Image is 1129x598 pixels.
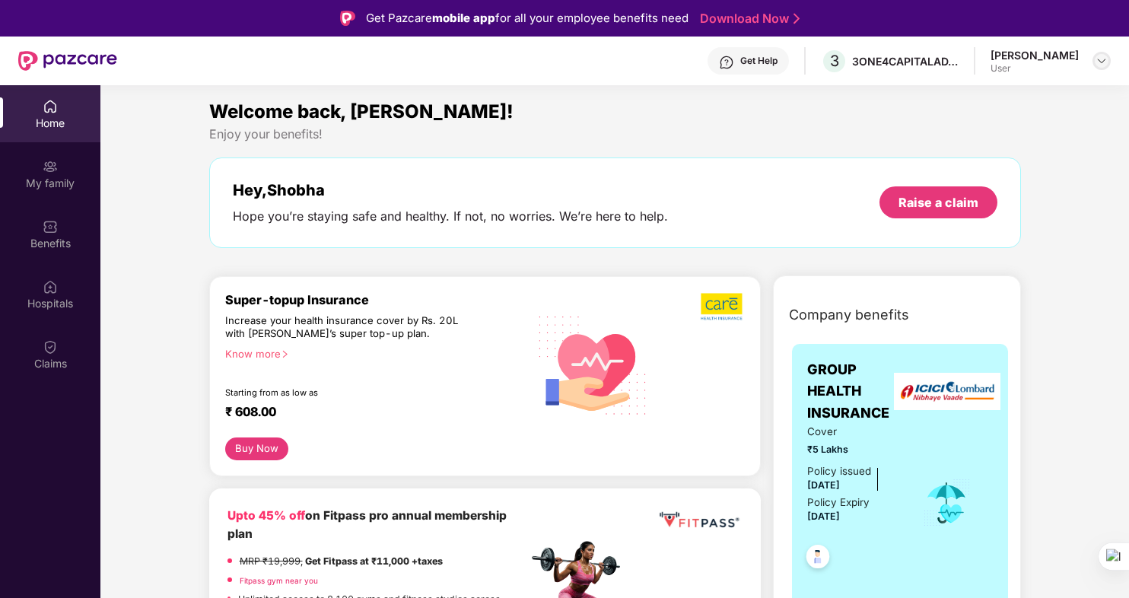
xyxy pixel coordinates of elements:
[922,478,972,528] img: icon
[528,298,658,431] img: svg+xml;base64,PHN2ZyB4bWxucz0iaHR0cDovL3d3dy53My5vcmcvMjAwMC9zdmciIHhtbG5zOnhsaW5rPSJodHRwOi8vd3...
[991,62,1079,75] div: User
[209,126,1021,142] div: Enjoy your benefits!
[225,348,519,358] div: Know more
[700,11,795,27] a: Download Now
[789,304,909,326] span: Company benefits
[43,159,58,174] img: svg+xml;base64,PHN2ZyB3aWR0aD0iMjAiIGhlaWdodD0iMjAiIHZpZXdCb3g9IjAgMCAyMCAyMCIgZmlsbD0ibm9uZSIgeG...
[225,437,288,460] button: Buy Now
[227,508,305,523] b: Upto 45% off
[43,219,58,234] img: svg+xml;base64,PHN2ZyBpZD0iQmVuZWZpdHMiIHhtbG5zPSJodHRwOi8vd3d3LnczLm9yZy8yMDAwL3N2ZyIgd2lkdGg9Ij...
[209,100,514,122] span: Welcome back, [PERSON_NAME]!
[807,359,902,424] span: GROUP HEALTH INSURANCE
[43,339,58,355] img: svg+xml;base64,PHN2ZyBpZD0iQ2xhaW0iIHhtbG5zPSJodHRwOi8vd3d3LnczLm9yZy8yMDAwL3N2ZyIgd2lkdGg9IjIwIi...
[807,442,902,457] span: ₹5 Lakhs
[432,11,495,25] strong: mobile app
[807,463,871,479] div: Policy issued
[852,54,959,68] div: 3ONE4CAPITALADVISORS LLP
[366,9,689,27] div: Get Pazcare for all your employee benefits need
[281,350,289,358] span: right
[225,314,463,341] div: Increase your health insurance cover by Rs. 20L with [PERSON_NAME]’s super top-up plan.
[807,511,840,522] span: [DATE]
[240,555,303,567] del: MRP ₹19,999,
[305,555,443,567] strong: Get Fitpass at ₹11,000 +taxes
[225,387,463,398] div: Starting from as low as
[701,292,744,321] img: b5dec4f62d2307b9de63beb79f102df3.png
[233,208,668,224] div: Hope you’re staying safe and healthy. If not, no worries. We’re here to help.
[225,404,513,422] div: ₹ 608.00
[340,11,355,26] img: Logo
[800,540,837,577] img: svg+xml;base64,PHN2ZyB4bWxucz0iaHR0cDovL3d3dy53My5vcmcvMjAwMC9zdmciIHdpZHRoPSI0OC45NDMiIGhlaWdodD...
[240,576,318,585] a: Fitpass gym near you
[18,51,117,71] img: New Pazcare Logo
[43,99,58,114] img: svg+xml;base64,PHN2ZyBpZD0iSG9tZSIgeG1sbnM9Imh0dHA6Ly93d3cudzMub3JnLzIwMDAvc3ZnIiB3aWR0aD0iMjAiIG...
[830,52,839,70] span: 3
[1096,55,1108,67] img: svg+xml;base64,PHN2ZyBpZD0iRHJvcGRvd24tMzJ4MzIiIHhtbG5zPSJodHRwOi8vd3d3LnczLm9yZy8yMDAwL3N2ZyIgd2...
[991,48,1079,62] div: [PERSON_NAME]
[225,292,528,307] div: Super-topup Insurance
[657,507,743,533] img: fppp.png
[807,495,870,511] div: Policy Expiry
[793,11,800,27] img: Stroke
[898,194,978,211] div: Raise a claim
[43,279,58,294] img: svg+xml;base64,PHN2ZyBpZD0iSG9zcGl0YWxzIiB4bWxucz0iaHR0cDovL3d3dy53My5vcmcvMjAwMC9zdmciIHdpZHRoPS...
[233,181,668,199] div: Hey, Shobha
[807,424,902,440] span: Cover
[894,373,1000,410] img: insurerLogo
[227,508,507,541] b: on Fitpass pro annual membership plan
[740,55,778,67] div: Get Help
[807,479,840,491] span: [DATE]
[719,55,734,70] img: svg+xml;base64,PHN2ZyBpZD0iSGVscC0zMngzMiIgeG1sbnM9Imh0dHA6Ly93d3cudzMub3JnLzIwMDAvc3ZnIiB3aWR0aD...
